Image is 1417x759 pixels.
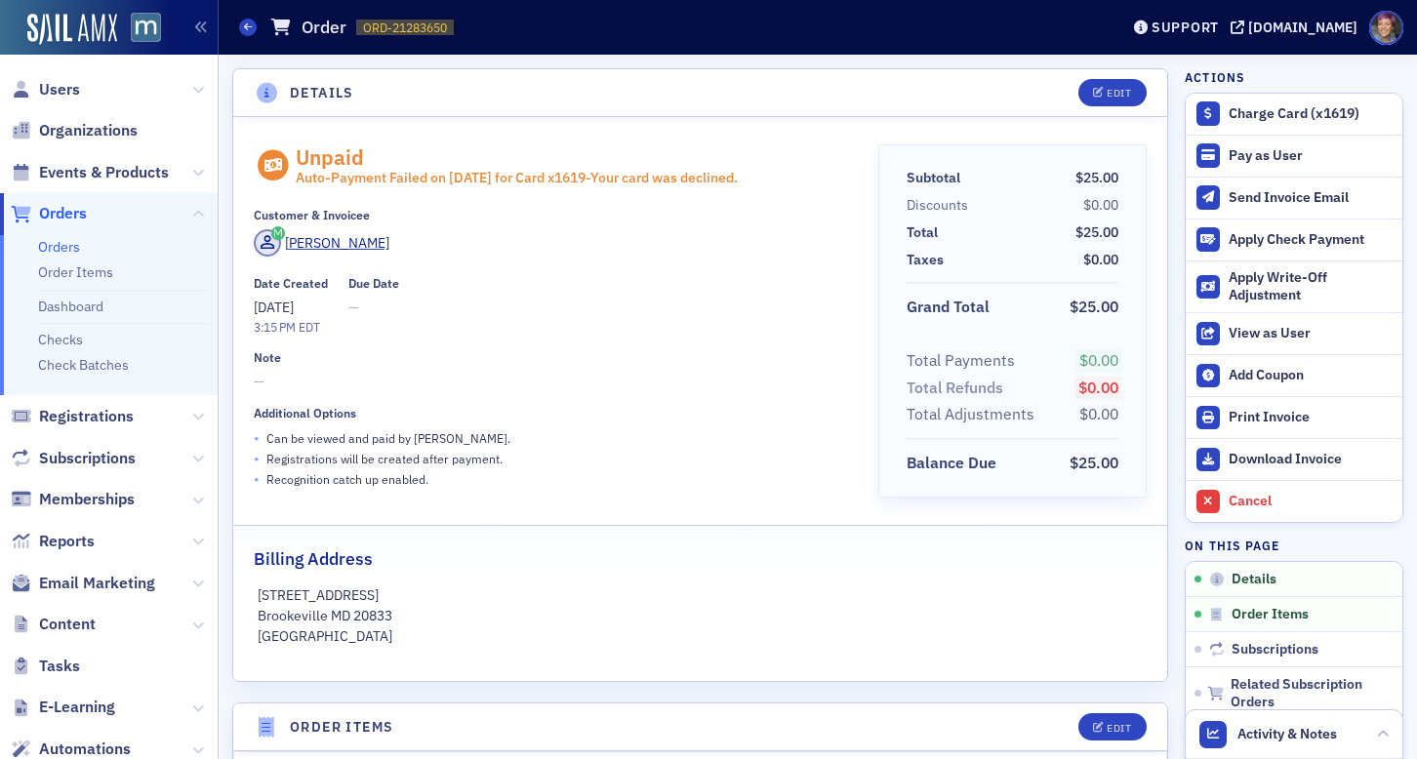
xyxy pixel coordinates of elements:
[258,626,1144,647] p: [GEOGRAPHIC_DATA]
[254,229,389,257] a: [PERSON_NAME]
[266,470,428,488] p: Recognition catch up enabled.
[1078,79,1146,106] button: Edit
[1229,409,1393,426] div: Print Invoice
[39,203,87,224] span: Orders
[1107,88,1131,99] div: Edit
[907,195,968,216] div: Discounts
[1079,404,1118,423] span: $0.00
[254,406,356,420] div: Additional Options
[266,450,503,467] p: Registrations will be created after payment.
[254,208,370,222] div: Customer & Invoicee
[11,656,80,677] a: Tasks
[290,83,354,103] h4: Details
[27,14,117,45] img: SailAMX
[131,13,161,43] img: SailAMX
[1369,11,1403,45] span: Profile
[907,452,1003,475] span: Balance Due
[1079,350,1118,370] span: $0.00
[38,238,80,256] a: Orders
[1186,354,1402,396] button: Add Coupon
[1185,68,1245,86] h4: Actions
[11,697,115,718] a: E-Learning
[254,319,296,335] time: 3:15 PM
[1107,723,1131,734] div: Edit
[1231,676,1394,710] span: Related Subscription Orders
[1152,19,1219,36] div: Support
[38,331,83,348] a: Checks
[1229,147,1393,165] div: Pay as User
[296,170,738,187] div: Auto- Payment Failed on [DATE] for Card x 1619 - Your card was declined.
[1229,231,1393,249] div: Apply Check Payment
[907,377,1003,400] div: Total Refunds
[11,489,135,510] a: Memberships
[254,449,260,469] span: •
[907,195,975,216] span: Discounts
[1232,571,1276,588] span: Details
[296,319,320,335] span: EDT
[907,250,951,270] span: Taxes
[1070,297,1118,316] span: $25.00
[11,203,87,224] a: Orders
[907,250,944,270] div: Taxes
[1229,269,1393,303] div: Apply Write-Off Adjustment
[11,614,96,635] a: Content
[11,573,155,594] a: Email Marketing
[254,546,373,572] h2: Billing Address
[254,350,281,365] div: Note
[1083,251,1118,268] span: $0.00
[302,16,346,39] h1: Order
[1229,325,1393,342] div: View as User
[1229,105,1393,123] div: Charge Card (x1619)
[11,406,134,427] a: Registrations
[1186,438,1402,480] a: Download Invoice
[39,697,115,718] span: E-Learning
[907,222,945,243] span: Total
[1070,453,1118,472] span: $25.00
[39,406,134,427] span: Registrations
[348,298,399,318] span: —
[296,144,738,187] div: Unpaid
[254,299,294,316] span: [DATE]
[39,448,136,469] span: Subscriptions
[907,168,960,188] div: Subtotal
[1075,223,1118,241] span: $25.00
[1186,396,1402,438] a: Print Invoice
[907,349,1015,373] div: Total Payments
[11,448,136,469] a: Subscriptions
[907,377,1010,400] span: Total Refunds
[907,168,967,188] span: Subtotal
[907,403,1034,426] div: Total Adjustments
[39,79,80,100] span: Users
[363,20,447,36] span: ORD-21283650
[1186,135,1402,177] button: Pay as User
[39,120,138,141] span: Organizations
[907,296,996,319] span: Grand Total
[907,452,996,475] div: Balance Due
[1232,641,1318,659] span: Subscriptions
[39,162,169,183] span: Events & Products
[38,263,113,281] a: Order Items
[907,296,990,319] div: Grand Total
[1229,493,1393,510] div: Cancel
[1185,537,1403,554] h4: On this page
[1186,312,1402,354] button: View as User
[1231,20,1364,34] button: [DOMAIN_NAME]
[1237,724,1337,744] span: Activity & Notes
[1078,378,1118,397] span: $0.00
[348,276,399,291] div: Due Date
[907,222,938,243] div: Total
[11,79,80,100] a: Users
[290,717,393,738] h4: Order Items
[11,162,169,183] a: Events & Products
[1229,451,1393,468] div: Download Invoice
[254,372,851,392] span: —
[254,428,260,449] span: •
[907,403,1041,426] span: Total Adjustments
[1078,713,1146,740] button: Edit
[38,298,103,315] a: Dashboard
[1186,94,1402,135] button: Charge Card (x1619)
[258,606,1144,626] p: Brookeville MD 20833
[1075,169,1118,186] span: $25.00
[258,585,1144,606] p: [STREET_ADDRESS]
[1186,177,1402,219] button: Send Invoice Email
